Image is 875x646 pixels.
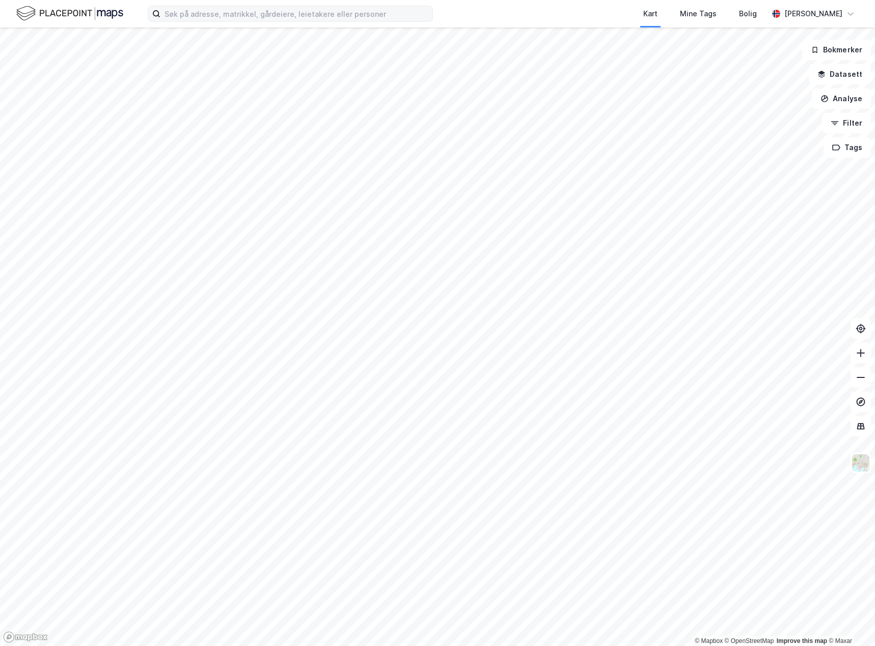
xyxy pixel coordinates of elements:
[680,8,717,20] div: Mine Tags
[777,637,827,644] a: Improve this map
[16,5,123,22] img: logo.f888ab2527a4732fd821a326f86c7f29.svg
[824,597,875,646] iframe: Chat Widget
[784,8,842,20] div: [PERSON_NAME]
[851,453,870,473] img: Z
[802,40,871,60] button: Bokmerker
[643,8,658,20] div: Kart
[725,637,774,644] a: OpenStreetMap
[739,8,757,20] div: Bolig
[822,113,871,133] button: Filter
[3,631,48,643] a: Mapbox homepage
[695,637,723,644] a: Mapbox
[812,89,871,109] button: Analyse
[824,137,871,158] button: Tags
[809,64,871,84] button: Datasett
[160,6,432,21] input: Søk på adresse, matrikkel, gårdeiere, leietakere eller personer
